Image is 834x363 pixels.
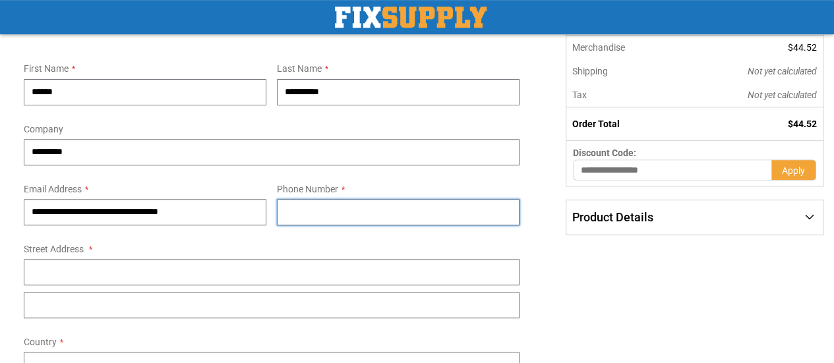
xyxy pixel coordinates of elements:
span: Discount Code: [573,148,636,158]
span: $44.52 [788,119,817,129]
span: Apply [782,165,805,176]
span: Shipping [572,66,608,76]
span: Country [24,337,57,347]
span: Phone Number [277,184,338,194]
img: Fix Industrial Supply [335,7,487,28]
span: $44.52 [788,42,817,53]
span: Street Address [24,244,84,254]
th: Tax [566,83,680,107]
span: Email Address [24,184,82,194]
span: First Name [24,63,69,74]
span: Not yet calculated [748,66,817,76]
span: Not yet calculated [748,90,817,100]
a: store logo [335,7,487,28]
span: Company [24,124,63,134]
span: Last Name [277,63,322,74]
span: Product Details [572,210,653,224]
th: Merchandise [566,36,680,59]
strong: Order Total [572,119,620,129]
button: Apply [771,159,816,181]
